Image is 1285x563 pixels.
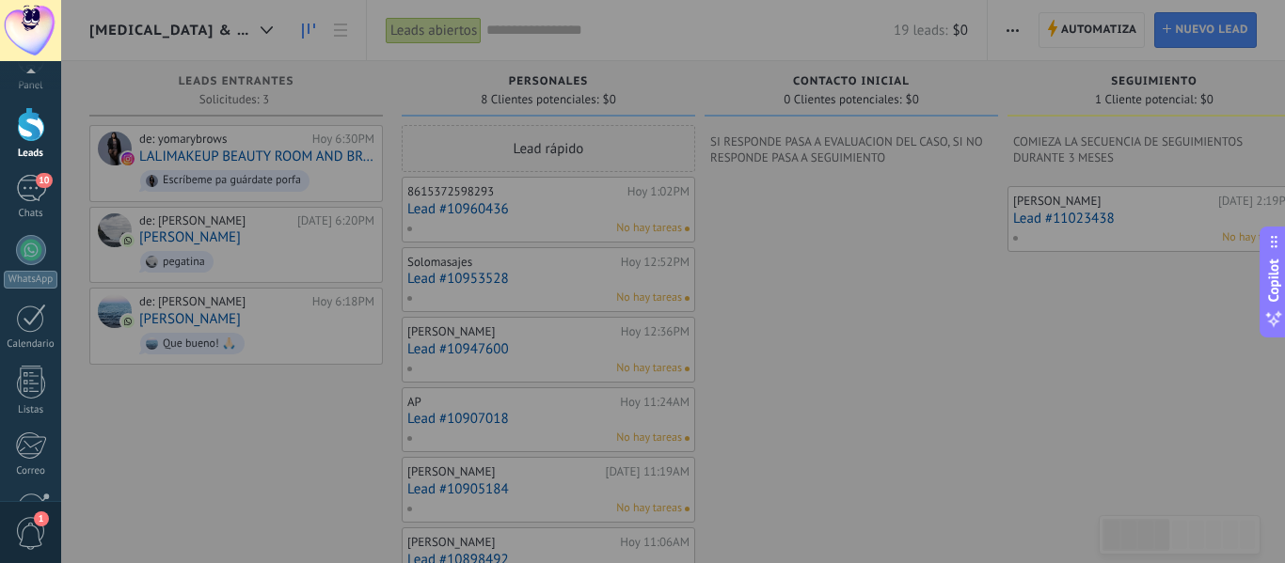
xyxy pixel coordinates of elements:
div: Chats [4,208,58,220]
span: 10 [36,173,52,188]
div: Leads [4,148,58,160]
div: WhatsApp [4,271,57,289]
span: Copilot [1264,258,1283,302]
div: Calendario [4,338,58,351]
div: Correo [4,465,58,477]
div: Listas [4,404,58,416]
span: 1 [34,511,49,526]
